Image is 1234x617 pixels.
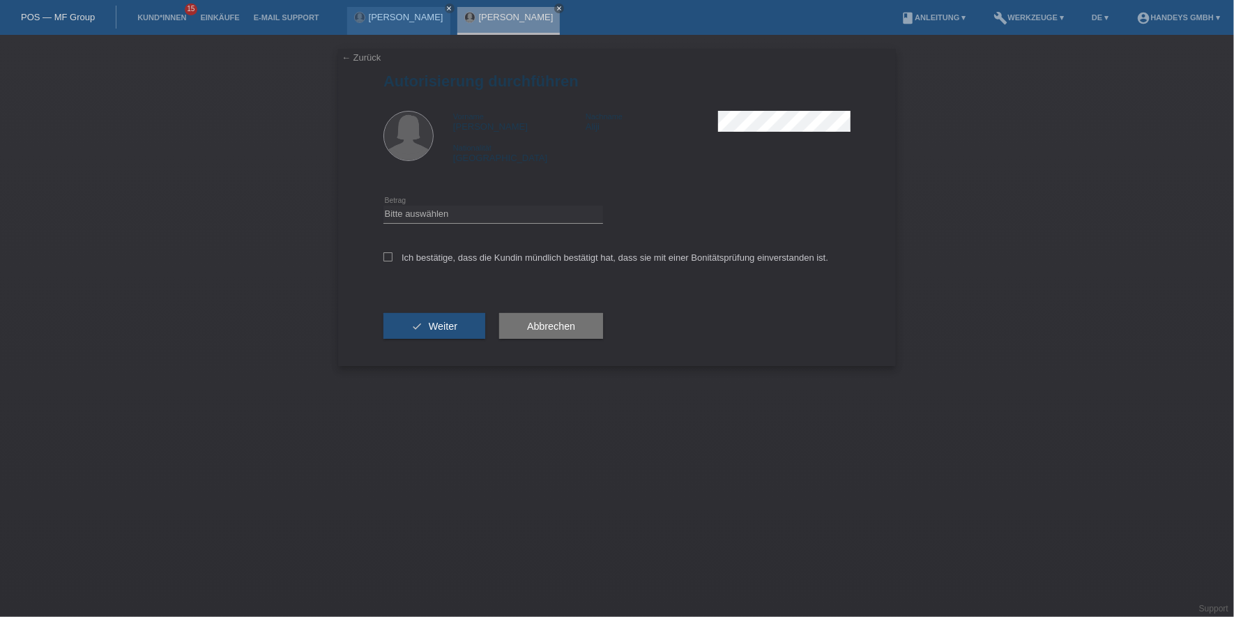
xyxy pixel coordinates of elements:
div: [GEOGRAPHIC_DATA] [453,142,586,163]
label: Ich bestätige, dass die Kundin mündlich bestätigt hat, dass sie mit einer Bonitätsprüfung einvers... [383,252,828,263]
a: Einkäufe [193,13,246,22]
i: account_circle [1136,11,1150,25]
a: POS — MF Group [21,12,95,22]
a: bookAnleitung ▾ [894,13,973,22]
h1: Autorisierung durchführen [383,73,851,90]
a: account_circleHandeys GmbH ▾ [1129,13,1227,22]
span: 15 [185,3,197,15]
span: Abbrechen [527,321,575,332]
a: E-Mail Support [247,13,326,22]
span: Weiter [429,321,457,332]
a: Support [1199,604,1228,614]
i: build [994,11,1008,25]
a: ← Zurück [342,52,381,63]
a: [PERSON_NAME] [369,12,443,22]
div: Aliji [586,111,718,132]
div: [PERSON_NAME] [453,111,586,132]
i: close [556,5,563,12]
span: Nationalität [453,144,492,152]
i: close [446,5,453,12]
button: check Weiter [383,313,485,340]
button: Abbrechen [499,313,603,340]
span: Nachname [586,112,623,121]
a: close [445,3,455,13]
i: book [901,11,915,25]
span: Vorname [453,112,484,121]
a: buildWerkzeuge ▾ [987,13,1072,22]
a: DE ▾ [1085,13,1115,22]
a: Kund*innen [130,13,193,22]
a: [PERSON_NAME] [479,12,554,22]
i: check [411,321,422,332]
a: close [554,3,564,13]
